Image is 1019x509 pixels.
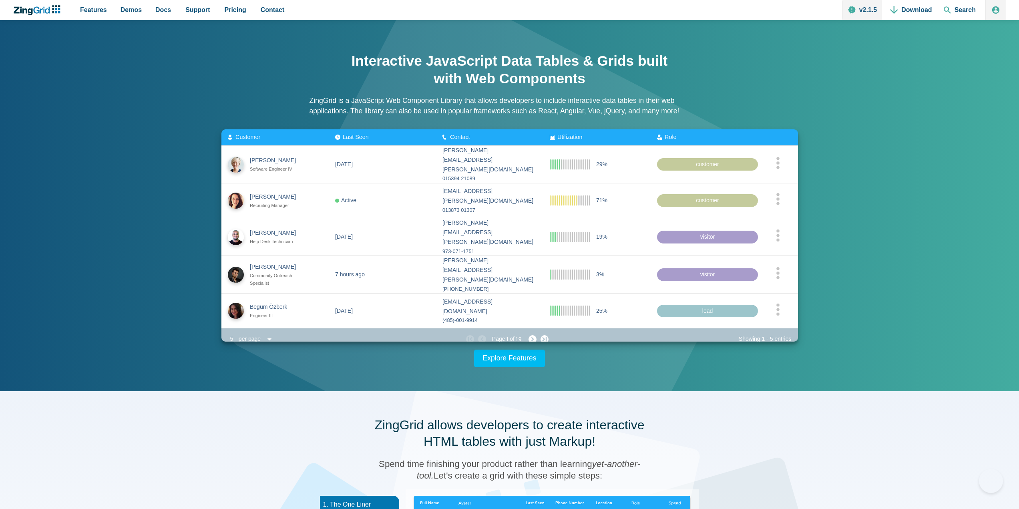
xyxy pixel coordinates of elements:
span: Contact [261,4,285,15]
zg-button: lastpage [541,335,549,343]
div: [PERSON_NAME] [250,192,303,202]
div: [PERSON_NAME] [250,156,303,165]
span: Page [492,334,505,344]
span: Demos [121,4,142,15]
div: Community Outreach Specialist [250,272,303,287]
div: 013873 01307 [442,206,537,215]
div: per page [236,334,264,345]
h1: Interactive JavaScript Data Tables & Grids built with Web Components [350,52,670,87]
zg-text: 1 [506,337,509,342]
span: 71% [596,196,607,205]
zg-text: 5 [768,336,775,342]
div: customer [657,194,758,207]
span: Customer [235,134,260,140]
div: Software Engineer IV [250,165,303,173]
a: ZingChart Logo. Click to return to the homepage [13,5,64,15]
div: [EMAIL_ADDRESS][DOMAIN_NAME] [442,297,537,316]
zg-button: firstpage [466,335,474,343]
div: Engineer III [250,312,303,320]
span: Contact [450,134,470,140]
span: 25% [596,306,607,316]
div: 7 hours ago [335,270,365,280]
div: Active [335,196,356,205]
span: Features [80,4,107,15]
zg-text: 1 [760,336,767,342]
span: 3% [596,270,604,280]
div: [DATE] [335,159,353,169]
div: [DATE] [335,306,353,316]
div: [PHONE_NUMBER] [442,284,537,293]
zg-button: prevpage [478,335,490,343]
span: of [510,334,515,344]
iframe: Help Scout Beacon - Open [979,469,1003,493]
div: lead [657,304,758,317]
div: Showing - entries [739,334,792,344]
h2: ZingGrid allows developers to create interactive HTML tables with just Markup! [370,417,650,450]
span: Last Seen [343,134,369,140]
span: Docs [155,4,171,15]
span: Support [185,4,210,15]
div: Begüm Özberk [250,302,303,312]
div: (485)-001-9914 [442,316,537,325]
div: visitor [657,268,758,281]
div: Recruiting Manager [250,201,303,209]
div: [EMAIL_ADDRESS][PERSON_NAME][DOMAIN_NAME] [442,187,537,206]
div: customer [657,158,758,171]
div: [PERSON_NAME] [250,228,303,238]
span: Utilization [557,134,582,140]
span: 29% [596,159,607,169]
div: 973-071-1751 [442,247,537,256]
p: ZingGrid is a JavaScript Web Component Library that allows developers to include interactive data... [310,95,710,117]
div: [PERSON_NAME][EMAIL_ADDRESS][PERSON_NAME][DOMAIN_NAME] [442,218,537,247]
span: Role [665,134,677,140]
div: Help Desk Technician [250,238,303,245]
zg-button: nextpage [525,335,537,343]
div: 5 [228,334,236,345]
h3: Spend time finishing your product rather than learning Let's create a grid with these simple steps: [370,458,650,481]
div: [DATE] [335,232,353,242]
span: Pricing [225,4,246,15]
div: [PERSON_NAME][EMAIL_ADDRESS][PERSON_NAME][DOMAIN_NAME] [442,146,537,174]
div: 015394 21089 [442,174,537,183]
a: Explore Features [474,350,545,367]
div: [PERSON_NAME] [250,262,303,272]
div: [PERSON_NAME][EMAIL_ADDRESS][PERSON_NAME][DOMAIN_NAME] [442,256,537,284]
span: 19% [596,232,607,242]
zg-text: 19 [515,337,522,342]
div: visitor [657,231,758,243]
